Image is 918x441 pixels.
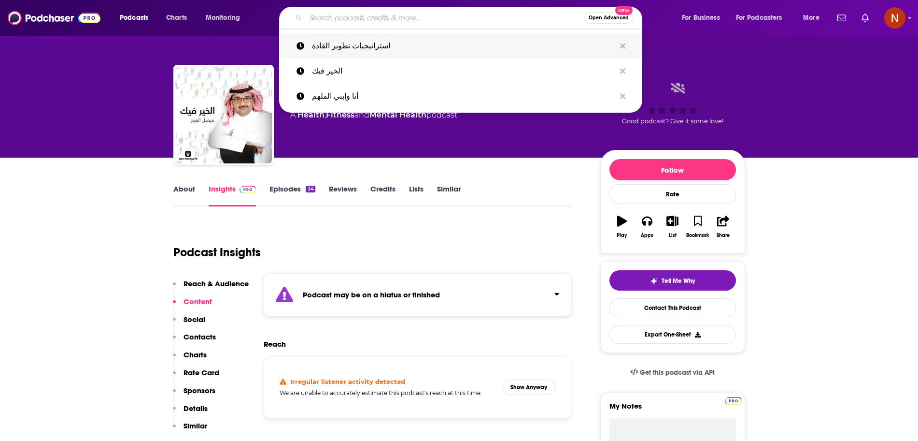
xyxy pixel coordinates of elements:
button: Reach & Audience [173,279,249,297]
span: Podcasts [120,11,148,25]
button: Follow [609,159,736,180]
button: tell me why sparkleTell Me Why [609,270,736,291]
div: 34 [306,186,315,192]
h1: Podcast Insights [173,245,261,260]
img: User Profile [884,7,905,29]
span: Good podcast? Give it some love! [622,118,723,125]
div: A podcast [290,109,457,121]
button: Export One-Sheet [609,325,736,344]
a: Similar [437,184,461,206]
button: open menu [199,10,253,26]
strong: Podcast may be on a hiatus or finished [303,290,440,299]
a: Reviews [329,184,357,206]
p: Similar [184,421,207,430]
button: Rate Card [173,368,219,386]
button: Details [173,404,208,422]
div: Share [717,233,730,238]
a: Pro website [725,396,742,405]
p: Contacts [184,332,216,341]
button: Play [609,209,635,244]
p: استراتيجيات تطوير القادة [312,33,615,59]
button: Show Anyway [502,380,555,395]
div: Rate [609,184,736,204]
p: Content [184,297,212,306]
img: tell me why sparkle [650,277,658,285]
img: Podchaser Pro [240,186,256,193]
img: الخير فيك [175,67,272,163]
button: Contacts [173,332,216,350]
section: Click to expand status details [264,273,572,316]
span: New [615,6,633,15]
p: الخير فيك [312,59,615,84]
p: أنا وإبني الملهم [312,84,615,109]
button: Social [173,315,205,333]
span: , [325,110,326,119]
button: Open AdvancedNew [584,12,633,24]
span: Get this podcast via API [640,368,715,377]
button: Content [173,297,212,315]
a: Charts [160,10,193,26]
label: My Notes [609,401,736,418]
div: Apps [641,233,653,238]
a: Health [297,110,325,119]
h4: Irregular listener activity detected [290,378,405,385]
span: Monitoring [206,11,240,25]
div: List [669,233,677,238]
button: Share [710,209,735,244]
p: Charts [184,350,207,359]
a: الخير فيك [279,59,642,84]
button: Apps [635,209,660,244]
button: Show profile menu [884,7,905,29]
div: Play [617,233,627,238]
button: Similar [173,421,207,439]
button: Charts [173,350,207,368]
a: Get this podcast via API [622,361,723,384]
a: Contact This Podcast [609,298,736,317]
a: Show notifications dropdown [833,10,850,26]
a: Show notifications dropdown [858,10,873,26]
div: Good podcast? Give it some love! [600,73,745,133]
button: open menu [730,10,796,26]
a: Lists [409,184,424,206]
span: Logged in as AdelNBM [884,7,905,29]
span: and [354,110,369,119]
p: Reach & Audience [184,279,249,288]
a: Credits [370,184,395,206]
button: open menu [796,10,832,26]
span: For Podcasters [736,11,782,25]
button: List [660,209,685,244]
a: Episodes34 [269,184,315,206]
a: Fitness [326,110,354,119]
span: Charts [166,11,187,25]
p: Rate Card [184,368,219,377]
input: Search podcasts, credits, & more... [306,10,584,26]
p: Social [184,315,205,324]
a: استراتيجيات تطوير القادة [279,33,642,59]
p: Sponsors [184,386,215,395]
a: InsightsPodchaser Pro [209,184,256,206]
div: Bookmark [686,233,709,238]
button: Sponsors [173,386,215,404]
button: open menu [113,10,161,26]
button: open menu [675,10,732,26]
img: Podchaser - Follow, Share and Rate Podcasts [8,9,100,27]
span: Open Advanced [589,15,629,20]
a: Mental Health [369,110,426,119]
span: For Business [682,11,720,25]
h2: Reach [264,339,286,349]
p: Details [184,404,208,413]
img: Podchaser Pro [725,397,742,405]
span: More [803,11,819,25]
h5: We are unable to accurately estimate this podcast's reach at this time. [280,389,495,397]
a: About [173,184,195,206]
a: أنا وإبني الملهم [279,84,642,109]
div: Search podcasts, credits, & more... [288,7,651,29]
span: Tell Me Why [662,277,695,285]
button: Bookmark [685,209,710,244]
